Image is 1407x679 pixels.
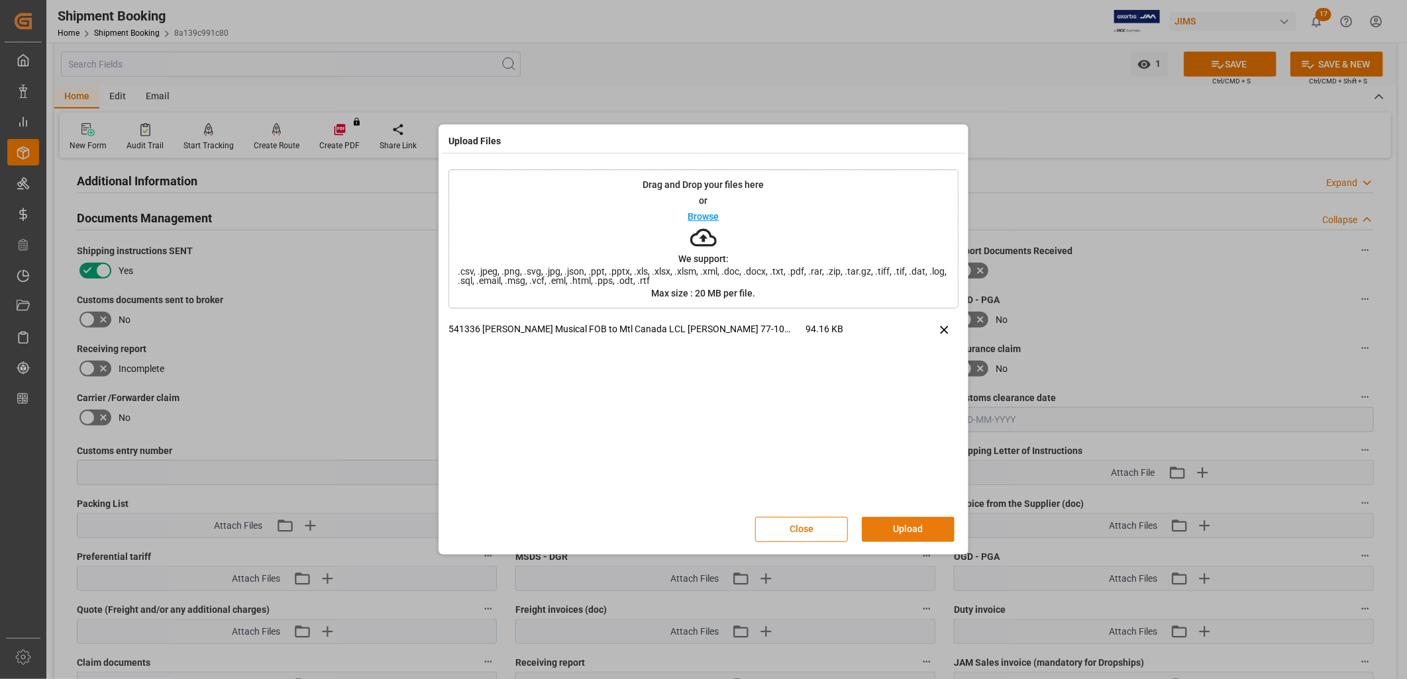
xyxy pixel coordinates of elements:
div: Drag and Drop your files hereorBrowseWe support:.csv, .jpeg, .png, .svg, .jpg, .json, .ppt, .pptx... [448,169,959,308]
p: Browse [688,212,719,221]
p: or [700,196,708,205]
p: We support: [678,254,729,263]
button: Close [755,517,848,542]
p: Drag and Drop your files here [643,180,764,189]
button: Upload [862,517,955,542]
span: .csv, .jpeg, .png, .svg, .jpg, .json, .ppt, .pptx, .xls, .xlsx, .xlsm, .xml, .doc, .docx, .txt, .... [449,267,958,285]
p: 541336 [PERSON_NAME] Musical FOB to Mtl Canada LCL [PERSON_NAME] 77-10598-CN.docx [448,322,806,336]
span: 94.16 KB [806,322,896,345]
h4: Upload Files [448,134,501,148]
p: Max size : 20 MB per file. [652,289,756,298]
